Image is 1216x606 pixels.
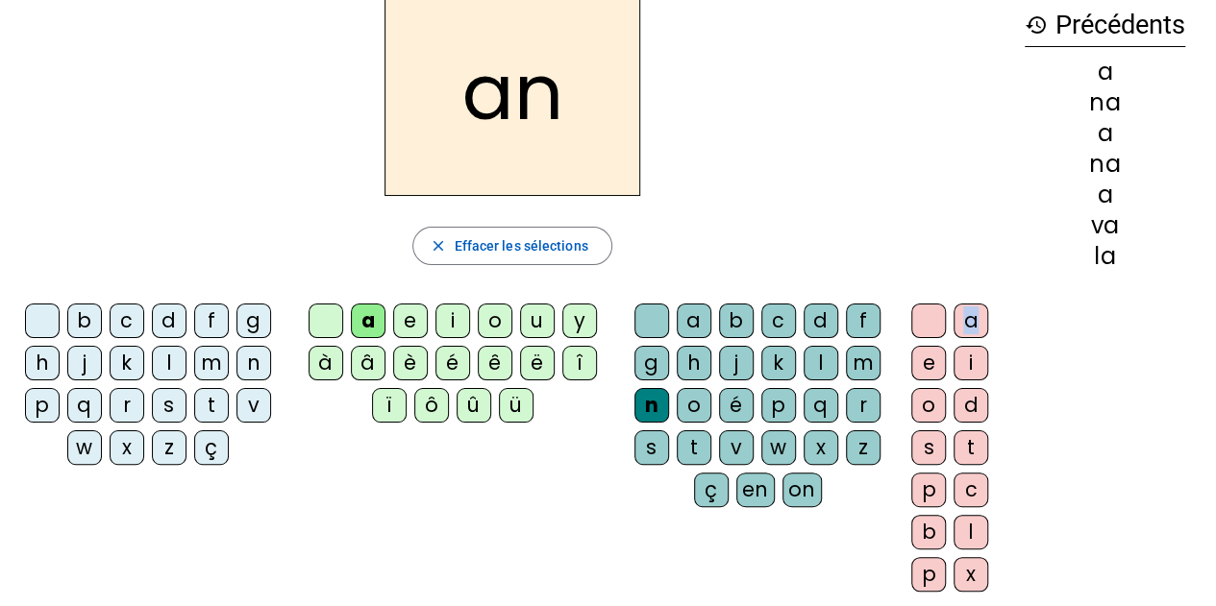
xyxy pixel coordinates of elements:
div: q [804,388,838,423]
div: q [67,388,102,423]
div: p [911,557,946,592]
div: n [634,388,669,423]
div: m [846,346,881,380]
div: a [1025,183,1185,206]
div: r [846,388,881,423]
div: è [393,346,428,380]
div: w [761,430,796,465]
div: â [351,346,385,380]
div: ë [520,346,555,380]
div: t [194,388,229,423]
div: î [562,346,597,380]
div: k [110,346,144,380]
div: j [719,346,754,380]
div: h [25,346,60,380]
div: i [435,303,470,338]
div: l [152,346,186,380]
div: s [911,430,946,465]
div: p [25,388,60,423]
div: m [194,346,229,380]
div: j [67,346,102,380]
h3: Précédents [1025,4,1185,47]
div: c [110,303,144,338]
div: s [152,388,186,423]
span: Effacer les sélections [454,234,587,257]
div: b [719,303,754,338]
div: d [152,303,186,338]
div: o [478,303,512,338]
div: d [804,303,838,338]
div: û [457,388,491,423]
div: c [761,303,796,338]
div: ü [499,388,534,423]
div: la [1025,245,1185,268]
div: p [911,473,946,507]
div: ç [694,473,729,507]
div: w [67,430,102,465]
div: x [954,557,988,592]
mat-icon: history [1025,13,1048,36]
div: z [152,430,186,465]
div: na [1025,91,1185,114]
div: v [236,388,271,423]
div: e [911,346,946,380]
mat-icon: close [429,237,446,255]
div: b [67,303,102,338]
div: v [719,430,754,465]
div: l [804,346,838,380]
button: Effacer les sélections [412,227,611,265]
div: e [393,303,428,338]
div: z [846,430,881,465]
div: p [761,388,796,423]
div: t [954,430,988,465]
div: l [954,515,988,549]
div: ê [478,346,512,380]
div: ç [194,430,229,465]
div: é [435,346,470,380]
div: g [236,303,271,338]
div: o [911,388,946,423]
div: c [954,473,988,507]
div: h [677,346,711,380]
div: t [677,430,711,465]
div: o [677,388,711,423]
div: na [1025,153,1185,176]
div: a [351,303,385,338]
div: r [110,388,144,423]
div: b [911,515,946,549]
div: on [782,473,822,507]
div: en [736,473,775,507]
div: a [1025,122,1185,145]
div: i [954,346,988,380]
div: ï [372,388,407,423]
div: f [194,303,229,338]
div: va [1025,214,1185,237]
div: à [309,346,343,380]
div: y [562,303,597,338]
div: ô [414,388,449,423]
div: x [804,430,838,465]
div: g [634,346,669,380]
div: k [761,346,796,380]
div: s [634,430,669,465]
div: x [110,430,144,465]
div: d [954,388,988,423]
div: é [719,388,754,423]
div: u [520,303,555,338]
div: n [236,346,271,380]
div: a [677,303,711,338]
div: f [846,303,881,338]
div: a [1025,61,1185,84]
div: a [954,303,988,338]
